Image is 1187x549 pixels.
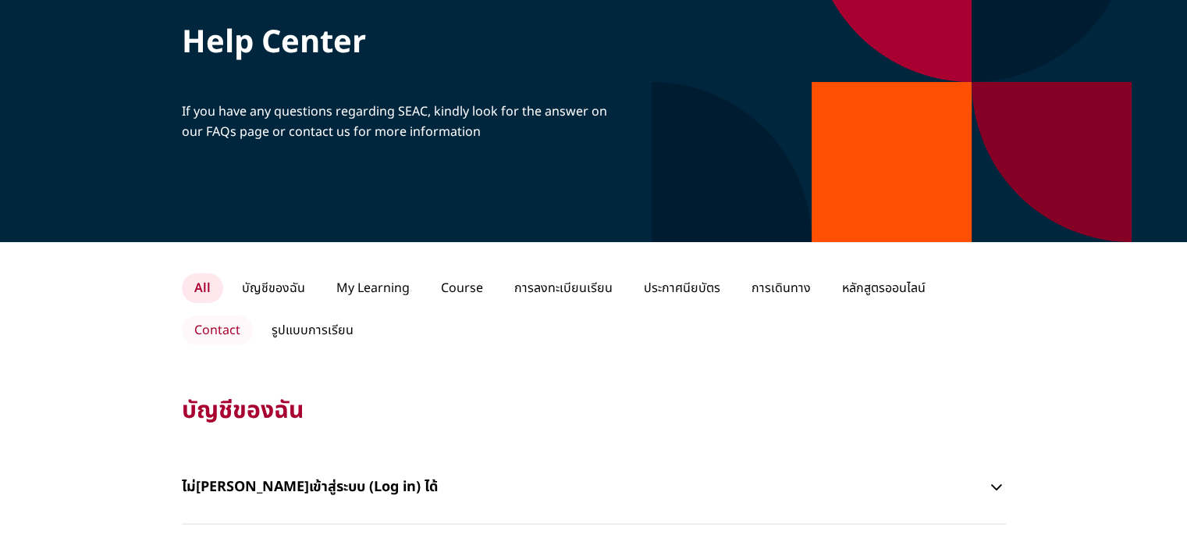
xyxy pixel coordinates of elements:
p: รูปแบบการเรียน [259,315,366,345]
p: ไม่[PERSON_NAME]เข้าสู่ระบบ (Log in) ได้ [182,464,988,511]
p: Course [428,273,496,303]
p: บัญชีของฉัน [182,395,1006,426]
p: ประกาศนียบัตร [631,273,733,303]
p: การลงทะเบียนเรียน [502,273,625,303]
p: หลักสูตรออนไลน์ [830,273,938,303]
p: Contact [182,315,253,345]
p: การเดินทาง [739,273,823,303]
p: If you have any questions regarding SEAC, kindly look for the answer on our FAQs page or contact ... [182,102,627,142]
button: ไม่[PERSON_NAME]เข้าสู่ระบบ (Log in) ได้ [182,464,1006,511]
p: บัญชีของฉัน [229,273,318,303]
p: Help Center [182,22,627,64]
p: All [182,273,223,303]
p: My Learning [324,273,422,303]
